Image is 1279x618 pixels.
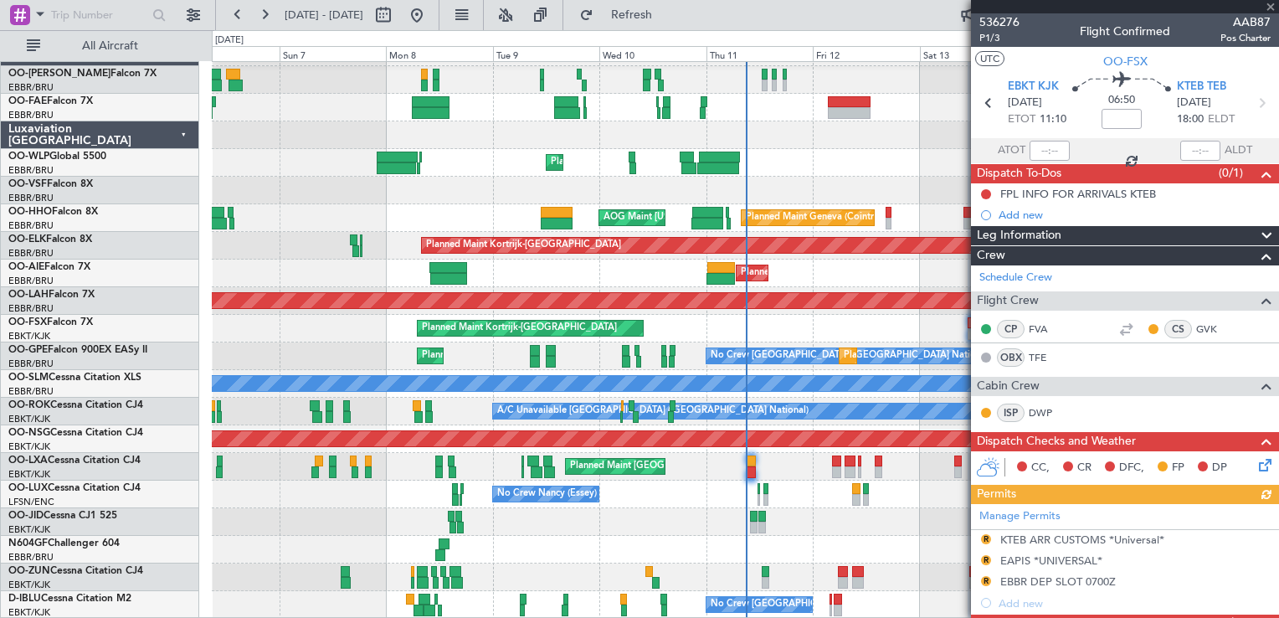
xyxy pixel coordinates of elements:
a: OO-LAHFalcon 7X [8,290,95,300]
span: OO-HHO [8,207,52,217]
span: [DATE] - [DATE] [285,8,363,23]
a: EBBR/BRU [8,385,54,398]
div: Planned Maint Kortrijk-[GEOGRAPHIC_DATA] [422,316,617,341]
a: EBBR/BRU [8,164,54,177]
div: Add new [999,208,1271,222]
span: EBKT KJK [1008,79,1059,95]
span: OO-LUX [8,483,48,493]
span: OO-FSX [8,317,47,327]
div: Planned Maint [GEOGRAPHIC_DATA] ([GEOGRAPHIC_DATA] National) [844,343,1147,368]
span: OO-JID [8,511,44,521]
a: DWP [1029,405,1066,420]
a: Schedule Crew [979,270,1052,286]
div: Thu 11 [706,46,813,61]
span: OO-ELK [8,234,46,245]
div: No Crew Nancy (Essey) [497,482,597,507]
div: Tue 9 [493,46,599,61]
span: OO-VSF [8,179,47,189]
button: Refresh [572,2,672,28]
span: ATOT [998,142,1025,159]
span: (0/1) [1219,164,1243,182]
a: OO-NSGCessna Citation CJ4 [8,428,143,438]
input: Trip Number [51,3,147,28]
a: FVA [1029,322,1066,337]
span: DFC, [1119,460,1144,476]
span: OO-WLP [8,152,49,162]
button: All Aircraft [18,33,182,59]
div: Sat 6 [173,46,280,61]
span: Dispatch Checks and Weather [977,432,1136,451]
div: Planned Maint Geneva (Cointrin) [746,205,884,230]
div: Wed 10 [599,46,706,61]
div: FPL INFO FOR ARRIVALS KTEB [1000,187,1156,201]
span: OO-GPE [8,345,48,355]
a: D-IBLUCessna Citation M2 [8,594,131,604]
div: Mon 8 [386,46,492,61]
a: OO-FSXFalcon 7X [8,317,93,327]
div: A/C Unavailable [GEOGRAPHIC_DATA] ([GEOGRAPHIC_DATA] National) [497,399,809,424]
span: OO-NSG [8,428,50,438]
a: EBBR/BRU [8,551,54,564]
span: ELDT [1208,111,1235,128]
a: OO-FAEFalcon 7X [8,96,93,106]
a: N604GFChallenger 604 [8,538,120,548]
span: Leg Information [977,226,1061,245]
a: OO-WLPGlobal 5500 [8,152,106,162]
a: EBBR/BRU [8,81,54,94]
span: Refresh [597,9,667,21]
a: OO-LUXCessna Citation CJ4 [8,483,141,493]
span: OO-[PERSON_NAME] [8,69,110,79]
div: Flight Confirmed [1080,23,1170,40]
span: OO-ZUN [8,566,50,576]
div: Planned Maint Kortrijk-[GEOGRAPHIC_DATA] [426,233,621,258]
a: EBKT/KJK [8,579,50,591]
span: CC, [1031,460,1050,476]
a: OO-ROKCessna Citation CJ4 [8,400,143,410]
span: OO-AIE [8,262,44,272]
span: OO-FAE [8,96,47,106]
span: [DATE] [1177,95,1211,111]
span: DP [1212,460,1227,476]
div: Sun 7 [280,46,386,61]
div: Planned Maint [GEOGRAPHIC_DATA] ([GEOGRAPHIC_DATA]) [741,260,1004,286]
div: ISP [997,404,1025,422]
div: Sat 13 [920,46,1026,61]
span: AAB87 [1220,13,1271,31]
a: EBBR/BRU [8,275,54,287]
div: CP [997,320,1025,338]
a: OO-GPEFalcon 900EX EASy II [8,345,147,355]
a: LFSN/ENC [8,496,54,508]
a: EBBR/BRU [8,358,54,370]
span: N604GF [8,538,48,548]
span: OO-LXA [8,456,48,466]
div: CS [1164,320,1192,338]
a: OO-SLMCessna Citation XLS [8,373,141,383]
div: Planned Maint Liege [551,150,638,175]
a: OO-JIDCessna CJ1 525 [8,511,117,521]
span: All Aircraft [44,40,177,52]
div: Planned Maint [GEOGRAPHIC_DATA] ([GEOGRAPHIC_DATA] National) [422,343,725,368]
a: OO-AIEFalcon 7X [8,262,90,272]
div: AOG Maint [US_STATE] ([GEOGRAPHIC_DATA]) [604,205,806,230]
span: KTEB TEB [1177,79,1226,95]
a: EBKT/KJK [8,330,50,342]
a: OO-LXACessna Citation CJ4 [8,456,141,466]
a: TFE [1029,350,1066,365]
span: Crew [977,246,1005,265]
span: 11:10 [1040,111,1066,128]
span: Cabin Crew [977,377,1040,396]
span: 06:50 [1108,92,1135,109]
span: CR [1077,460,1092,476]
a: EBBR/BRU [8,109,54,121]
div: No Crew [GEOGRAPHIC_DATA] ([GEOGRAPHIC_DATA] National) [711,592,991,617]
div: Fri 12 [813,46,919,61]
a: OO-ZUNCessna Citation CJ4 [8,566,143,576]
span: FP [1172,460,1184,476]
span: ALDT [1225,142,1252,159]
a: OO-VSFFalcon 8X [8,179,93,189]
a: EBKT/KJK [8,468,50,481]
div: OBX [997,348,1025,367]
span: [DATE] [1008,95,1042,111]
span: D-IBLU [8,594,41,604]
span: Flight Crew [977,291,1039,311]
